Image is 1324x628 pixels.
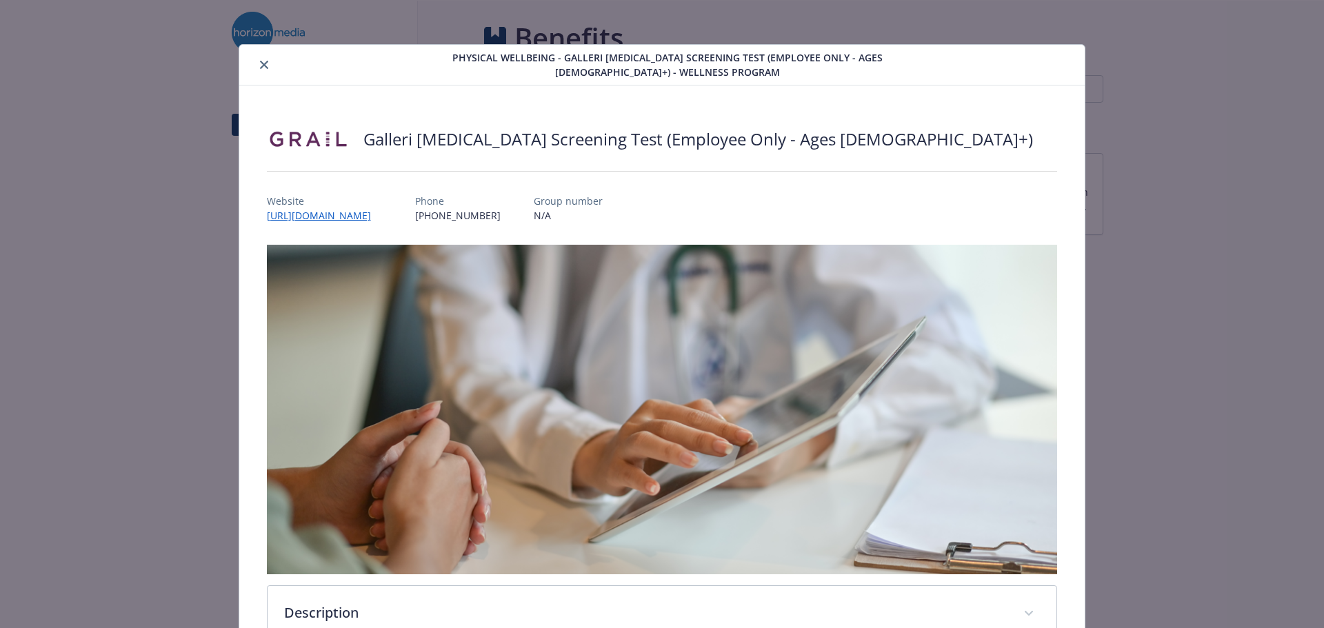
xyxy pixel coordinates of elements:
[284,602,1007,623] p: Description
[267,245,1058,574] img: banner
[534,208,603,223] p: N/A
[267,119,350,160] img: Grail, LLC
[417,50,918,79] span: Physical Wellbeing - Galleri [MEDICAL_DATA] Screening Test (Employee Only - Ages [DEMOGRAPHIC_DAT...
[534,194,603,208] p: Group number
[415,194,501,208] p: Phone
[267,209,382,222] a: [URL][DOMAIN_NAME]
[363,128,1033,151] h2: Galleri [MEDICAL_DATA] Screening Test (Employee Only - Ages [DEMOGRAPHIC_DATA]+)
[415,208,501,223] p: [PHONE_NUMBER]
[256,57,272,73] button: close
[267,194,382,208] p: Website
